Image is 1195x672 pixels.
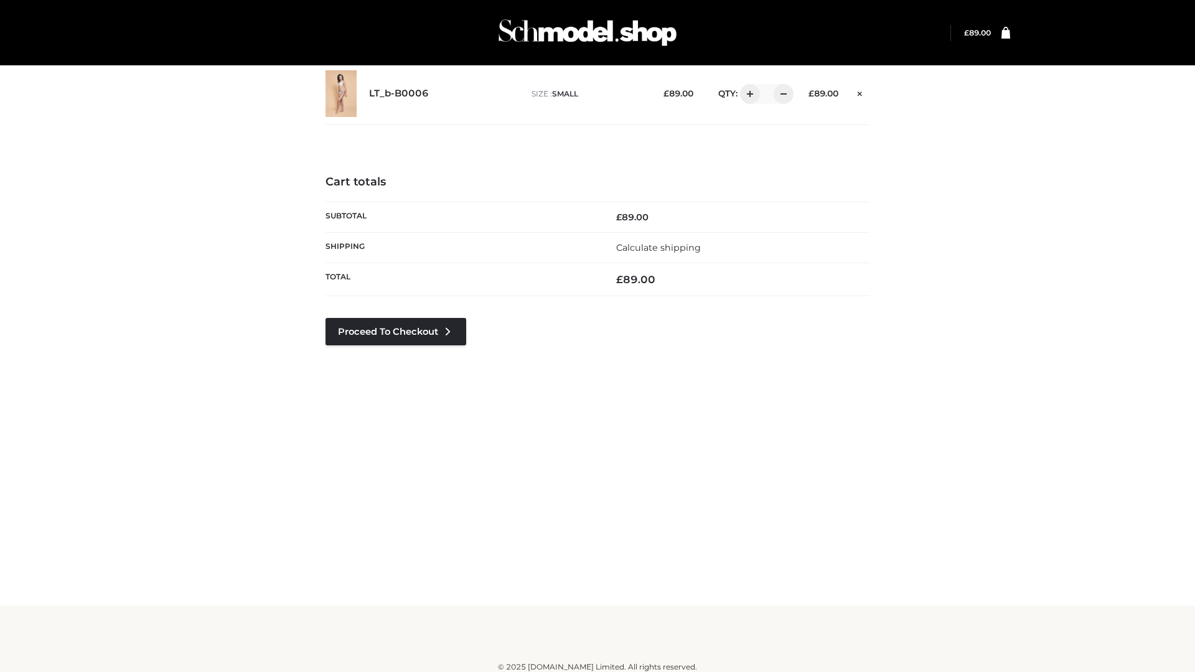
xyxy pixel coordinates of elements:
span: £ [616,273,623,286]
a: LT_b-B0006 [369,88,429,100]
bdi: 89.00 [663,88,693,98]
th: Subtotal [326,202,597,232]
a: Calculate shipping [616,242,701,253]
th: Total [326,263,597,296]
p: size : [532,88,644,100]
div: QTY: [706,84,789,104]
a: Remove this item [851,84,869,100]
a: Proceed to Checkout [326,318,466,345]
span: £ [616,212,622,223]
img: Schmodel Admin 964 [494,8,681,57]
span: £ [964,28,969,37]
h4: Cart totals [326,175,869,189]
bdi: 89.00 [616,212,649,223]
span: £ [663,88,669,98]
span: £ [808,88,814,98]
bdi: 89.00 [808,88,838,98]
bdi: 89.00 [616,273,655,286]
bdi: 89.00 [964,28,991,37]
img: LT_b-B0006 - SMALL [326,70,357,117]
span: SMALL [552,89,578,98]
th: Shipping [326,232,597,263]
a: £89.00 [964,28,991,37]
